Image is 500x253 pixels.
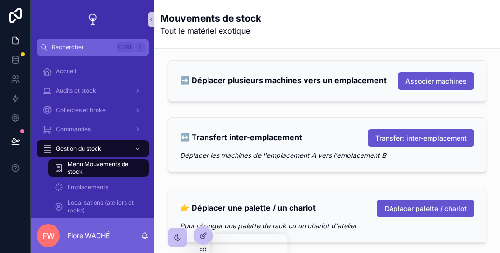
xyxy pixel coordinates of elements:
span: Accueil [56,68,76,75]
span: Collectes et broke [56,106,106,114]
button: RechercherCtrlK [37,39,149,56]
a: Emplacements [48,179,149,196]
span: Audits et stock [56,87,96,95]
a: Gestion du stock [37,140,149,157]
span: Menu Mouvements de stock [68,160,139,176]
span: FW [42,230,55,241]
button: Associer machines [398,72,474,90]
span: Associer machines [405,76,467,86]
span: Localisations (ateliers et racks) [68,199,139,214]
a: Menu Mouvements de stock [48,159,149,177]
em: Pour changer une palette de rack ou un chariot d'atelier [180,222,357,230]
h2: 👉 Déplacer une palette / un chariot [180,200,316,215]
button: Déplacer palette / chariot [377,200,474,217]
span: K [136,43,144,51]
a: Collectes et broke [37,101,149,119]
h2: ➡️ Déplacer plusieurs machines vers un emplacement [180,72,387,88]
p: Flore WACHÉ [68,231,110,240]
span: Gestion du stock [56,145,101,153]
span: Transfert inter-emplacement [375,133,467,143]
button: Transfert inter-emplacement [368,129,474,147]
img: App logo [85,12,100,27]
a: Commandes [37,121,149,138]
span: Emplacements [68,183,108,191]
span: Déplacer palette / chariot [385,204,467,213]
span: Ctrl [117,42,134,52]
em: Déplacer les machines de l'emplacement A vers l'emplacement B [180,151,386,159]
a: Audits et stock [37,82,149,99]
div: scrollable content [31,56,154,218]
span: Rechercher [52,43,113,51]
span: Tout le matériel exotique [160,25,261,37]
a: Accueil [37,63,149,80]
a: Localisations (ateliers et racks) [48,198,149,215]
span: Commandes [56,126,91,133]
h2: ↔️ Transfert inter-emplacement [180,129,302,145]
h1: Mouvements de stock [160,12,261,25]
